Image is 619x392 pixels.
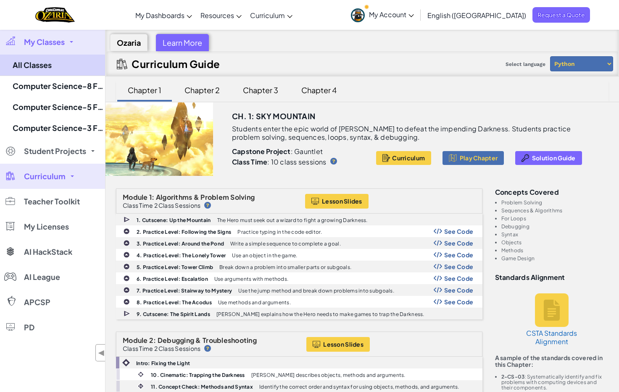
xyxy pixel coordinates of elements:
[116,261,482,272] a: 5. Practice Level: Tower Climb Break down a problem into smaller parts or subgoals. Show Code Log...
[124,310,131,318] img: IconCutscene.svg
[137,229,231,235] b: 2. Practice Level: Following the Signs
[204,345,211,352] img: IconHint.svg
[200,11,234,20] span: Resources
[176,80,228,100] div: Chapter 2
[423,4,530,26] a: English ([GEOGRAPHIC_DATA])
[24,147,86,155] span: Student Projects
[116,368,482,380] a: 10. Cinematic: Trapping the Darkness [PERSON_NAME] describes objects, methods and arguments.
[501,374,609,390] li: : Systematically identify and fix problems with computing devices and their components.
[232,147,291,156] b: Capstone Project
[137,287,232,294] b: 7. Practice Level: Stairway to Mystery
[116,225,482,237] a: 2. Practice Level: Following the Signs Practice typing in the code editor. Show Code Logo See Code
[156,193,255,201] span: Algorithms & Problem Solving
[524,329,579,346] h5: CSTA Standards Alignment
[124,216,131,224] img: IconCutscene.svg
[117,59,127,69] img: IconCurriculumGuide.svg
[35,6,74,24] a: Ozaria by CodeCombat logo
[24,38,65,46] span: My Classes
[218,300,291,305] p: Use methods and arguments.
[149,193,155,201] span: 1:
[137,252,226,259] b: 4. Practice Level: The Lonely Tower
[116,380,482,392] a: 11. Concept Check: Methods and Syntax Identify the correct order and syntax for using objects, me...
[204,202,211,209] img: IconHint.svg
[214,276,288,282] p: Use arguments with methods.
[135,11,184,20] span: My Dashboards
[495,188,609,196] h3: Concepts covered
[444,275,474,282] span: See Code
[116,284,482,296] a: 7. Practice Level: Stairway to Mystery Use the jump method and break down problems into subgoals....
[122,359,130,366] img: IconIntro.svg
[251,372,406,378] p: [PERSON_NAME] describes objects, methods and arguments.
[116,214,482,225] a: 1. Cutscene: Up the Mountain The Hero must seek out a wizard to fight a growing Darkness.
[123,287,130,293] img: IconPracticeLevel.svg
[123,263,130,270] img: IconPracticeLevel.svg
[330,158,337,165] img: IconHint.svg
[123,336,148,345] span: Module
[116,296,482,308] a: 8. Practice Level: The Acodus Use methods and arguments. Show Code Logo See Code
[293,80,345,100] div: Chapter 4
[501,374,525,380] b: 2-CS-03
[137,217,211,223] b: 1. Cutscene: Up the Mountain
[24,198,80,205] span: Teacher Toolkit
[444,240,474,246] span: See Code
[137,371,145,378] img: IconCinematic.svg
[98,347,105,359] span: ◀
[24,273,60,281] span: AI League
[151,372,245,378] b: 10. Cinematic: Trapping the Darkness
[434,275,442,281] img: Show Code Logo
[156,34,209,51] div: Learn More
[246,4,297,26] a: Curriculum
[369,10,414,19] span: My Account
[123,193,148,201] span: Module
[443,151,504,165] button: Play Chapter
[137,276,208,282] b: 6. Practice Level: Escalation
[444,251,474,258] span: See Code
[149,336,156,345] span: 2:
[501,200,609,205] li: Problem Solving
[501,216,609,221] li: For Loops
[232,158,327,166] p: : 10 class sessions
[434,264,442,269] img: Show Code Logo
[392,154,425,161] span: Curriculum
[116,249,482,261] a: 4. Practice Level: The Lonely Tower Use an object in the game. Show Code Logo See Code
[434,299,442,305] img: Show Code Logo
[259,384,459,389] p: Identify the correct order and syntax for using objects, methods, and arguments.
[532,7,590,23] a: Request a Quote
[123,251,130,258] img: IconPracticeLevel.svg
[305,194,369,209] button: Lesson Slides
[238,288,394,293] p: Use the jump method and break down problems into subgoals.
[216,311,424,317] p: [PERSON_NAME] explains how the Hero needs to make games to trap the Darkness.
[232,147,371,156] p: : Gauntlet
[532,154,576,161] span: Solution Guide
[123,345,200,352] p: Class Time 2 Class Sessions
[116,272,482,284] a: 6. Practice Level: Escalation Use arguments with methods. Show Code Logo See Code
[444,287,474,293] span: See Code
[501,232,609,237] li: Syntax
[131,4,196,26] a: My Dashboards
[123,228,130,235] img: IconPracticeLevel.svg
[444,228,474,235] span: See Code
[501,256,609,261] li: Game Design
[196,4,246,26] a: Resources
[123,298,130,305] img: IconPracticeLevel.svg
[515,151,582,165] button: Solution Guide
[501,248,609,253] li: Methods
[137,240,224,247] b: 3. Practice Level: Around the Pond
[119,80,170,100] div: Chapter 1
[219,264,351,270] p: Break down a problem into smaller parts or subgoals.
[230,241,341,246] p: Write a simple sequence to complete a goal.
[501,240,609,245] li: Objects
[137,299,212,306] b: 8. Practice Level: The Acodus
[137,382,145,390] img: IconInteractive.svg
[24,248,72,256] span: AI HackStack
[237,229,322,235] p: Practice typing in the code editor.
[495,274,609,281] h3: Standards Alignment
[116,308,482,319] a: 9. Cutscene: The Spirit Lands [PERSON_NAME] explains how the Hero needs to make games to trap the...
[232,253,297,258] p: Use an object in the game.
[24,172,66,180] span: Curriculum
[444,263,474,270] span: See Code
